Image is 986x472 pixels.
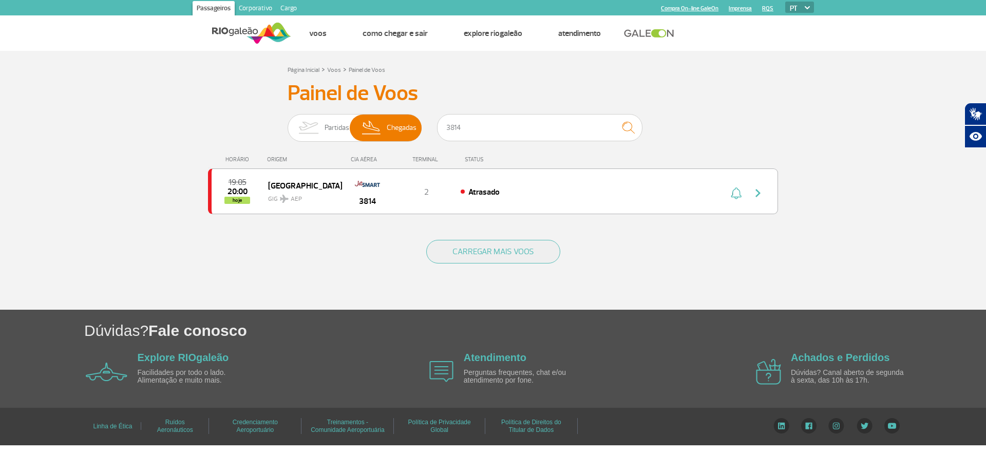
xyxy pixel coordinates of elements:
[429,361,453,382] img: airplane icon
[558,28,601,39] a: Atendimento
[288,81,698,106] h3: Painel de Voos
[501,415,561,437] a: Política de Direitos do Titular de Dados
[828,418,844,433] img: Instagram
[321,63,325,75] a: >
[464,352,526,363] a: Atendimento
[756,359,781,385] img: airplane icon
[408,415,471,437] a: Política de Privacidade Global
[359,195,376,207] span: 3814
[791,352,889,363] a: Achados e Perdidos
[148,322,247,339] span: Fale conosco
[280,195,289,203] img: destiny_airplane.svg
[86,363,127,381] img: airplane icon
[752,187,764,199] img: seta-direita-painel-voo.svg
[138,352,229,363] a: Explore RIOgaleão
[267,156,342,163] div: ORIGEM
[801,418,817,433] img: Facebook
[729,5,752,12] a: Imprensa
[424,187,429,197] span: 2
[468,187,500,197] span: Atrasado
[288,66,319,74] a: Página Inicial
[276,1,301,17] a: Cargo
[211,156,267,163] div: HORÁRIO
[857,418,873,433] img: Twitter
[363,28,428,39] a: Como chegar e sair
[661,5,718,12] a: Compra On-line GaleOn
[233,415,278,437] a: Credenciamento Aeroportuário
[437,114,642,141] input: Voo, cidade ou cia aérea
[349,66,385,74] a: Painel de Voos
[426,240,560,263] button: CARREGAR MAIS VOOS
[309,28,327,39] a: Voos
[387,115,416,141] span: Chegadas
[356,115,387,141] img: slider-desembarque
[964,103,986,125] button: Abrir tradutor de língua de sinais.
[343,63,347,75] a: >
[84,320,986,341] h1: Dúvidas?
[227,188,248,195] span: 2025-09-29 20:00:00
[964,125,986,148] button: Abrir recursos assistivos.
[193,1,235,17] a: Passageiros
[268,189,334,204] span: GIG
[235,1,276,17] a: Corporativo
[964,103,986,148] div: Plugin de acessibilidade da Hand Talk.
[292,115,325,141] img: slider-embarque
[342,156,393,163] div: CIA AÉREA
[157,415,193,437] a: Ruídos Aeronáuticos
[311,415,384,437] a: Treinamentos - Comunidade Aeroportuária
[460,156,543,163] div: STATUS
[393,156,460,163] div: TERMINAL
[229,179,246,186] span: 2025-09-29 19:05:00
[327,66,341,74] a: Voos
[138,369,256,385] p: Facilidades por todo o lado. Alimentação e muito mais.
[464,369,582,385] p: Perguntas frequentes, chat e/ou atendimento por fone.
[773,418,789,433] img: LinkedIn
[268,179,334,192] span: [GEOGRAPHIC_DATA]
[93,419,132,433] a: Linha de Ética
[762,5,773,12] a: RQS
[884,418,900,433] img: YouTube
[224,197,250,204] span: hoje
[464,28,522,39] a: Explore RIOgaleão
[291,195,302,204] span: AEP
[325,115,349,141] span: Partidas
[731,187,742,199] img: sino-painel-voo.svg
[791,369,909,385] p: Dúvidas? Canal aberto de segunda à sexta, das 10h às 17h.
